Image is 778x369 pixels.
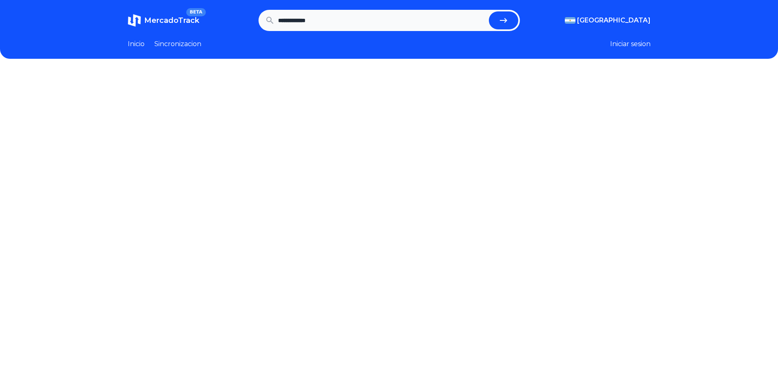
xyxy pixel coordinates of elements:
img: MercadoTrack [128,14,141,27]
span: BETA [186,8,205,16]
button: Iniciar sesion [610,39,651,49]
span: MercadoTrack [144,16,199,25]
img: Argentina [565,17,575,24]
span: [GEOGRAPHIC_DATA] [577,16,651,25]
a: Sincronizacion [154,39,201,49]
a: MercadoTrackBETA [128,14,199,27]
a: Inicio [128,39,145,49]
button: [GEOGRAPHIC_DATA] [565,16,651,25]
